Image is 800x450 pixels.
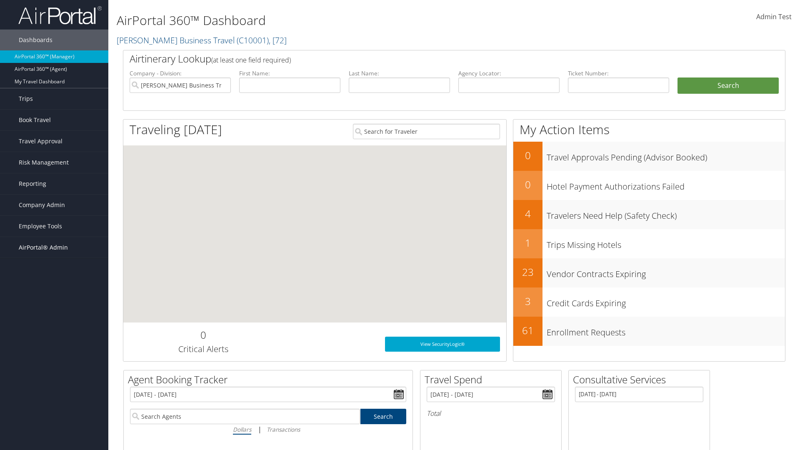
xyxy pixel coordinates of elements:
h3: Travelers Need Help (Safety Check) [547,206,785,222]
a: 0Hotel Payment Authorizations Failed [513,171,785,200]
h2: 4 [513,207,542,221]
span: Admin Test [756,12,792,21]
a: View SecurityLogic® [385,337,500,352]
h2: 0 [130,328,277,342]
button: Search [677,77,779,94]
a: 61Enrollment Requests [513,317,785,346]
h1: My Action Items [513,121,785,138]
h2: Agent Booking Tracker [128,372,412,387]
span: Travel Approval [19,131,62,152]
h2: Travel Spend [425,372,561,387]
span: Employee Tools [19,216,62,237]
a: Admin Test [756,4,792,30]
label: Last Name: [349,69,450,77]
h6: Total [427,409,555,418]
input: Search for Traveler [353,124,500,139]
div: | [130,424,406,435]
span: Company Admin [19,195,65,215]
label: Company - Division: [130,69,231,77]
input: Search Agents [130,409,360,424]
h2: Airtinerary Lookup [130,52,724,66]
span: Dashboards [19,30,52,50]
span: (at least one field required) [211,55,291,65]
label: First Name: [239,69,340,77]
h1: AirPortal 360™ Dashboard [117,12,567,29]
a: 1Trips Missing Hotels [513,229,785,258]
h2: 23 [513,265,542,279]
a: 23Vendor Contracts Expiring [513,258,785,287]
span: ( C10001 ) [237,35,269,46]
h1: Traveling [DATE] [130,121,222,138]
a: 0Travel Approvals Pending (Advisor Booked) [513,142,785,171]
img: airportal-logo.png [18,5,102,25]
h2: 0 [513,148,542,162]
h2: 3 [513,294,542,308]
h2: Consultative Services [573,372,710,387]
h3: Travel Approvals Pending (Advisor Booked) [547,147,785,163]
a: 3Credit Cards Expiring [513,287,785,317]
i: Dollars [233,425,251,433]
h3: Trips Missing Hotels [547,235,785,251]
h2: 61 [513,323,542,337]
i: Transactions [267,425,300,433]
span: AirPortal® Admin [19,237,68,258]
h2: 0 [513,177,542,192]
span: Reporting [19,173,46,194]
span: Risk Management [19,152,69,173]
h3: Credit Cards Expiring [547,293,785,309]
a: [PERSON_NAME] Business Travel [117,35,287,46]
h2: 1 [513,236,542,250]
h3: Critical Alerts [130,343,277,355]
label: Agency Locator: [458,69,560,77]
a: 4Travelers Need Help (Safety Check) [513,200,785,229]
span: Book Travel [19,110,51,130]
h3: Enrollment Requests [547,322,785,338]
span: Trips [19,88,33,109]
h3: Hotel Payment Authorizations Failed [547,177,785,192]
label: Ticket Number: [568,69,669,77]
a: Search [360,409,407,424]
h3: Vendor Contracts Expiring [547,264,785,280]
span: , [ 72 ] [269,35,287,46]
